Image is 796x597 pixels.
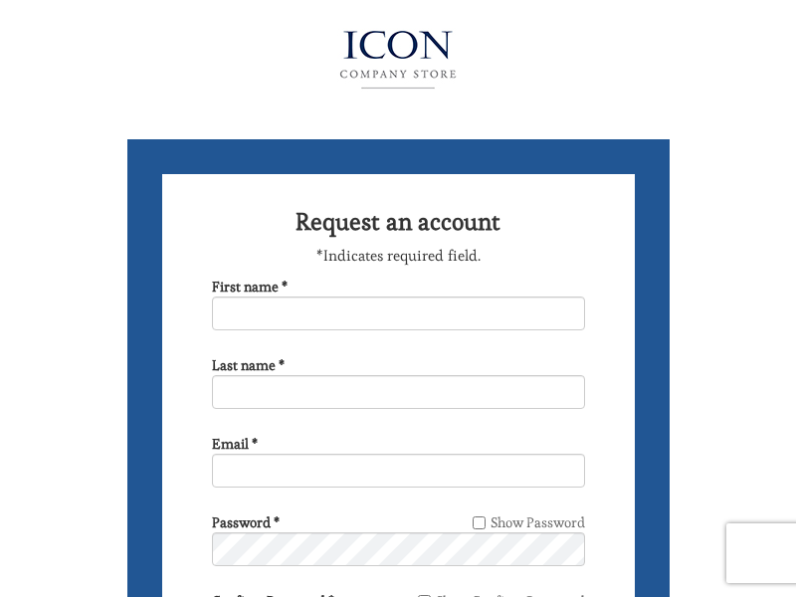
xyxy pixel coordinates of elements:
[473,516,486,529] input: Show Password
[212,277,288,297] label: First name *
[212,355,285,375] label: Last name *
[212,434,258,454] label: Email *
[212,512,280,532] label: Password *
[470,512,585,532] label: Show Password
[212,209,585,235] h2: Request an account
[212,245,585,267] p: *Indicates required field.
